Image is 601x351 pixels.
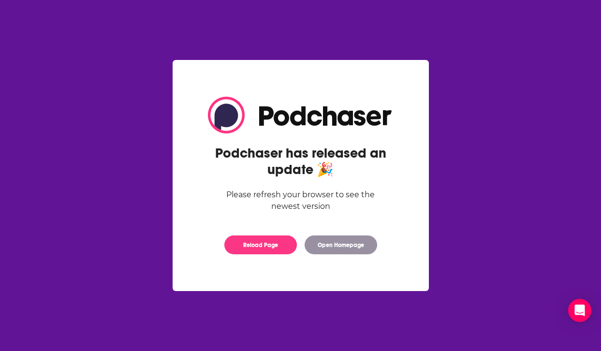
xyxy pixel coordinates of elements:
[208,145,394,178] h2: Podchaser has released an update 🎉
[305,235,377,254] button: Open Homepage
[224,235,297,254] button: Reload Page
[568,299,591,322] div: Open Intercom Messenger
[208,97,394,133] img: Logo
[208,189,394,212] div: Please refresh your browser to see the newest version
